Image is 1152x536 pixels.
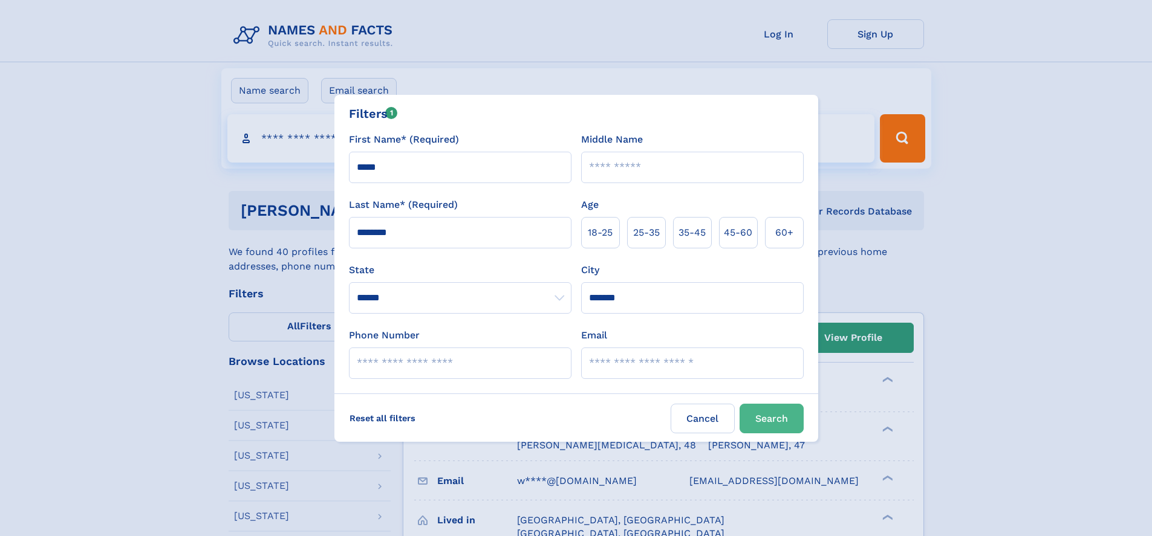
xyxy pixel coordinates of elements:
[349,132,459,147] label: First Name* (Required)
[679,225,706,240] span: 35‑45
[349,328,420,343] label: Phone Number
[740,404,804,433] button: Search
[581,198,599,212] label: Age
[581,263,599,277] label: City
[349,105,398,123] div: Filters
[633,225,660,240] span: 25‑35
[349,198,458,212] label: Last Name* (Required)
[581,132,643,147] label: Middle Name
[349,263,571,277] label: State
[671,404,735,433] label: Cancel
[724,225,752,240] span: 45‑60
[775,225,793,240] span: 60+
[342,404,423,433] label: Reset all filters
[588,225,613,240] span: 18‑25
[581,328,607,343] label: Email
